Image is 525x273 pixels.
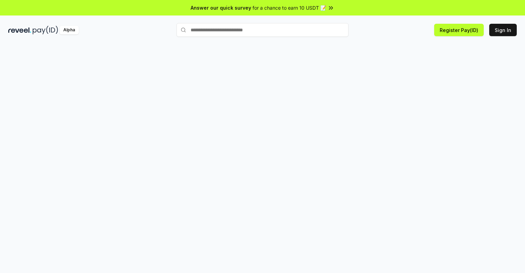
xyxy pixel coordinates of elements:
[191,4,251,11] span: Answer our quick survey
[8,26,31,34] img: reveel_dark
[33,26,58,34] img: pay_id
[489,24,517,36] button: Sign In
[60,26,79,34] div: Alpha
[434,24,484,36] button: Register Pay(ID)
[253,4,326,11] span: for a chance to earn 10 USDT 📝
